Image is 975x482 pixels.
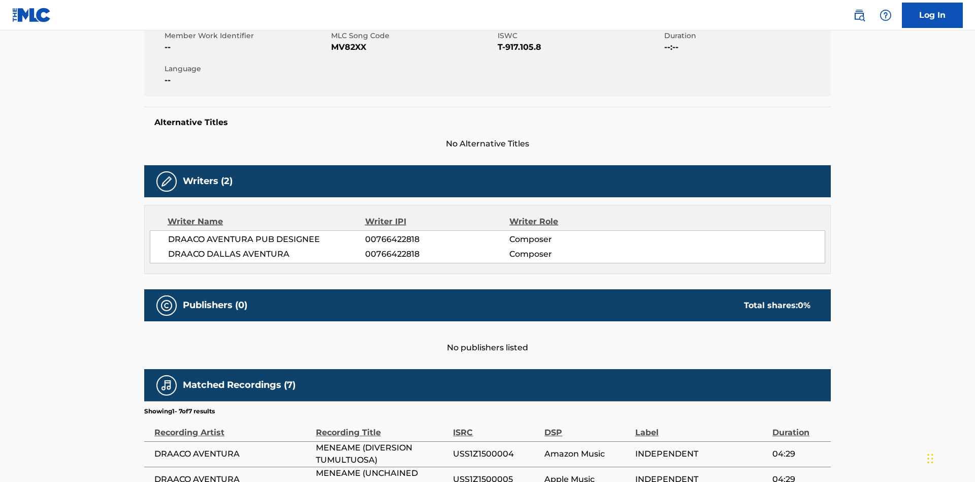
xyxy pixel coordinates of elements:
img: search [853,9,865,21]
h5: Publishers (0) [183,299,247,311]
img: Writers [160,175,173,188]
span: --:-- [664,41,828,53]
span: -- [165,41,329,53]
span: Composer [509,248,641,260]
img: Matched Recordings [160,379,173,391]
div: Total shares: [744,299,810,312]
span: Duration [664,31,828,41]
span: MENEAME (DIVERSION TUMULTUOSA) [316,442,448,466]
span: T-917.105.8 [498,41,662,53]
span: 04:29 [772,448,826,460]
h5: Matched Recordings (7) [183,379,296,391]
img: MLC Logo [12,8,51,22]
div: Writer Name [168,216,365,228]
span: USS1Z1500004 [453,448,539,460]
div: ISRC [453,416,539,439]
img: Publishers [160,299,173,312]
div: Recording Title [316,416,448,439]
iframe: Chat Widget [924,433,975,482]
div: Writer Role [509,216,641,228]
span: Language [165,64,329,74]
div: Duration [772,416,826,439]
span: MLC Song Code [331,31,495,41]
span: Member Work Identifier [165,31,329,41]
h5: Writers (2) [183,175,233,187]
span: ISWC [498,31,662,41]
div: Help [875,5,896,25]
a: Log In [902,3,963,28]
div: Writer IPI [365,216,510,228]
span: 0 % [798,300,810,310]
span: No Alternative Titles [144,138,831,150]
span: INDEPENDENT [635,448,767,460]
span: -- [165,74,329,86]
img: help [880,9,892,21]
div: Drag [927,443,933,474]
h5: Alternative Titles [154,117,821,128]
div: Label [635,416,767,439]
span: 00766422818 [365,248,509,260]
div: Recording Artist [154,416,311,439]
span: MV82XX [331,41,495,53]
span: Composer [509,233,641,246]
span: 00766422818 [365,233,509,246]
div: DSP [544,416,630,439]
span: Amazon Music [544,448,630,460]
span: DRAACO DALLAS AVENTURA [168,248,365,260]
span: DRAACO AVENTURA PUB DESIGNEE [168,233,365,246]
div: No publishers listed [144,321,831,354]
span: DRAACO AVENTURA [154,448,311,460]
a: Public Search [849,5,869,25]
p: Showing 1 - 7 of 7 results [144,407,215,416]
